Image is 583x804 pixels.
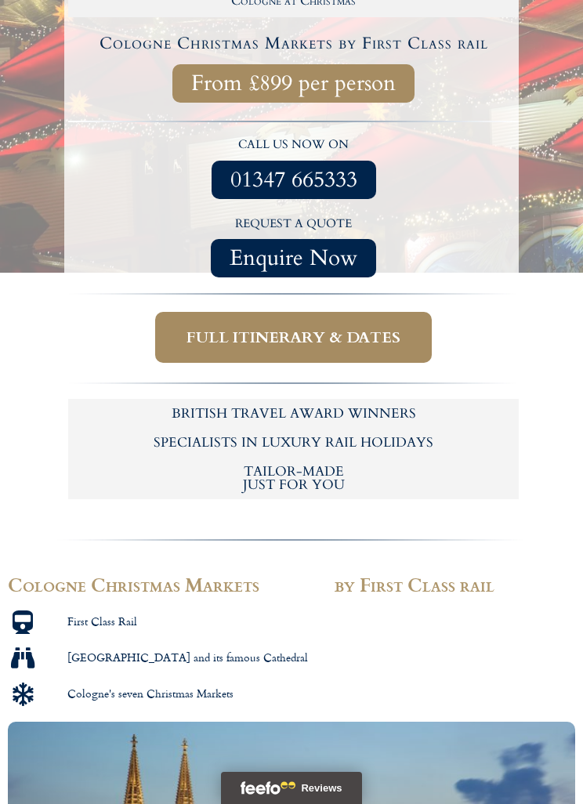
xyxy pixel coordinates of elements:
p: request a quote [76,215,511,233]
span: [GEOGRAPHIC_DATA] and its famous Cathedral [63,650,308,665]
span: 01347 665333 [230,170,357,190]
a: 01347 665333 [212,161,376,199]
span: Cologne's seven Christmas Markets [63,686,234,701]
h6: Specialists in luxury rail holidays [76,436,511,449]
span: Full itinerary & dates [186,328,400,347]
span: Enquire Now [230,248,357,268]
h4: Cologne Christmas Markets by First Class rail [71,35,516,52]
h5: tailor-made just for you [76,465,511,491]
a: From £899 per person [172,64,415,103]
p: call us now on [76,136,511,154]
span: From £899 per person [191,74,396,93]
span: Cologne Christmas Markets by First Class rail [8,570,494,598]
span: First Class Rail [63,614,137,629]
a: Enquire Now [211,239,376,277]
a: Full itinerary & dates [155,312,432,363]
h5: British Travel Award winners [76,407,511,420]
